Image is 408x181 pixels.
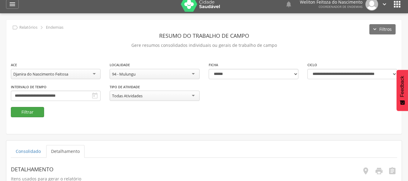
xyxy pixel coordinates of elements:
i:  [91,92,98,99]
div: Djanira do Nascimento Feitosa [13,71,68,77]
i:  [381,1,388,8]
span: Feedback [400,76,405,97]
label: Intervalo de Tempo [11,85,47,89]
p: Endemias [46,25,63,30]
label: Tipo de Atividade [110,85,140,89]
p: Gere resumos consolidados individuais ou gerais de trabalho de campo [11,41,397,50]
button: Filtrar [11,107,44,117]
label: ACE [11,63,17,67]
i:  [361,167,370,175]
i:  [38,24,45,31]
span: Coordenador de Endemias [319,5,362,9]
label: Ciclo [307,63,317,67]
div: 94 - Mulungu [112,71,136,77]
i:  [375,167,383,175]
i:  [388,167,397,175]
header: Resumo do Trabalho de Campo [11,30,397,41]
button: Filtros [369,24,396,34]
i:  [9,1,16,8]
button: Feedback - Mostrar pesquisa [397,70,408,111]
i:  [12,24,18,31]
div: Todas Atividades [112,93,143,99]
label: Localidade [110,63,130,67]
label: Ficha [209,63,218,67]
a:  [384,167,397,177]
a: Consolidado [11,145,46,158]
i:  [285,1,292,8]
p: Relatórios [19,25,37,30]
header: Detalhamento [11,164,300,175]
a:  [371,167,383,177]
a: Detalhamento [46,145,85,158]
